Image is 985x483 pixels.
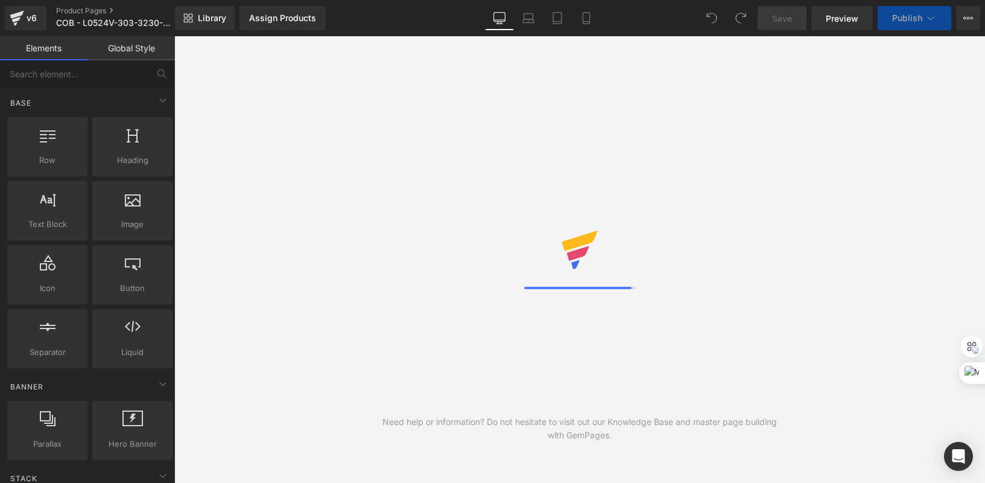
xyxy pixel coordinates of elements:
button: Redo [729,6,753,30]
span: COB - L0524V-303-3230-U-1 [56,18,171,28]
button: Publish [878,6,951,30]
span: Image [96,218,169,231]
span: Publish [892,13,922,23]
a: Desktop [485,6,514,30]
span: Preview [826,12,858,25]
a: Product Pages [56,6,194,16]
button: Undo [700,6,724,30]
span: Library [198,13,226,24]
span: Heading [96,154,169,167]
div: v6 [24,10,39,26]
div: Assign Products [249,13,316,23]
span: Separator [11,346,84,359]
a: v6 [5,6,46,30]
button: More [956,6,980,30]
a: Preview [811,6,873,30]
span: Base [9,97,33,109]
a: Global Style [87,36,175,60]
span: Banner [9,381,45,392]
span: Hero Banner [96,438,169,450]
span: Button [96,282,169,295]
a: New Library [175,6,235,30]
a: Mobile [572,6,601,30]
a: Tablet [543,6,572,30]
span: Parallax [11,438,84,450]
a: Laptop [514,6,543,30]
span: Liquid [96,346,169,359]
span: Row [11,154,84,167]
span: Icon [11,282,84,295]
div: Open Intercom Messenger [944,442,973,471]
span: Save [772,12,792,25]
div: Need help or information? Do not hesitate to visit out our Knowledge Base and master page buildin... [377,415,782,442]
span: Text Block [11,218,84,231]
